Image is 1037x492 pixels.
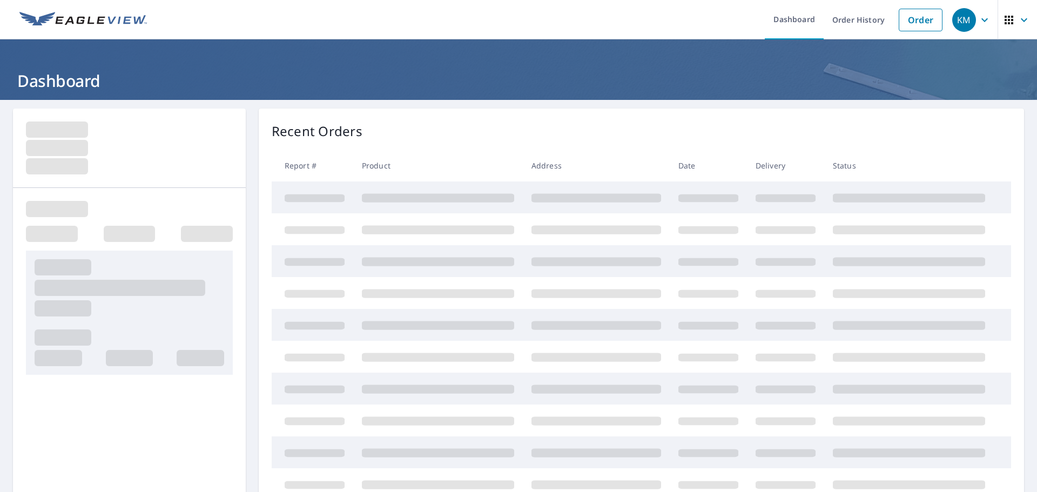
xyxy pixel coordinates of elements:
[899,9,942,31] a: Order
[272,150,353,181] th: Report #
[824,150,994,181] th: Status
[353,150,523,181] th: Product
[952,8,976,32] div: KM
[19,12,147,28] img: EV Logo
[747,150,824,181] th: Delivery
[523,150,670,181] th: Address
[13,70,1024,92] h1: Dashboard
[670,150,747,181] th: Date
[272,122,362,141] p: Recent Orders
